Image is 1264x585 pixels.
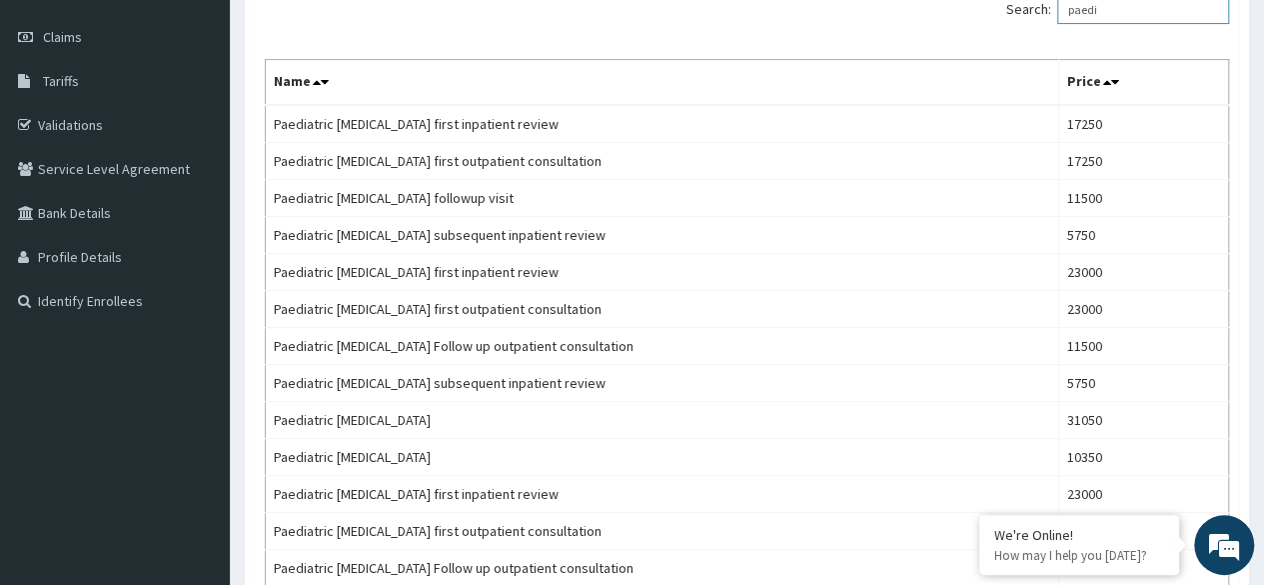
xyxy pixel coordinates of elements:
td: Paediatric [MEDICAL_DATA] [266,439,1059,476]
img: d_794563401_company_1708531726252_794563401 [37,100,81,150]
th: Name [266,60,1059,106]
div: Chat with us now [104,112,336,138]
td: 23000 [1058,254,1229,291]
td: 5750 [1058,365,1229,402]
td: 11500 [1058,328,1229,365]
td: Paediatric [MEDICAL_DATA] first inpatient review [266,476,1059,513]
td: 31050 [1058,402,1229,439]
td: Paediatric [MEDICAL_DATA] first inpatient review [266,105,1059,143]
span: Tariffs [43,72,79,90]
span: Claims [43,28,82,46]
th: Price [1058,60,1229,106]
span: We're online! [116,169,276,371]
td: 17250 [1058,105,1229,143]
td: 5750 [1058,217,1229,254]
td: 17250 [1058,143,1229,180]
td: Paediatric [MEDICAL_DATA] first outpatient consultation [266,143,1059,180]
td: Paediatric [MEDICAL_DATA] Follow up outpatient consultation [266,328,1059,365]
td: 23000 [1058,513,1229,550]
td: Paediatric [MEDICAL_DATA] subsequent inpatient review [266,365,1059,402]
div: Minimize live chat window [328,10,376,58]
td: Paediatric [MEDICAL_DATA] first inpatient review [266,254,1059,291]
td: Paediatric [MEDICAL_DATA] subsequent inpatient review [266,217,1059,254]
div: We're Online! [994,526,1164,544]
td: Paediatric [MEDICAL_DATA] followup visit [266,180,1059,217]
textarea: Type your message and hit 'Enter' [10,380,381,450]
td: Paediatric [MEDICAL_DATA] first outpatient consultation [266,513,1059,550]
td: 23000 [1058,291,1229,328]
td: 11500 [1058,180,1229,217]
td: 23000 [1058,476,1229,513]
td: 10350 [1058,439,1229,476]
td: Paediatric [MEDICAL_DATA] first outpatient consultation [266,291,1059,328]
td: Paediatric [MEDICAL_DATA] [266,402,1059,439]
p: How may I help you today? [994,547,1164,564]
